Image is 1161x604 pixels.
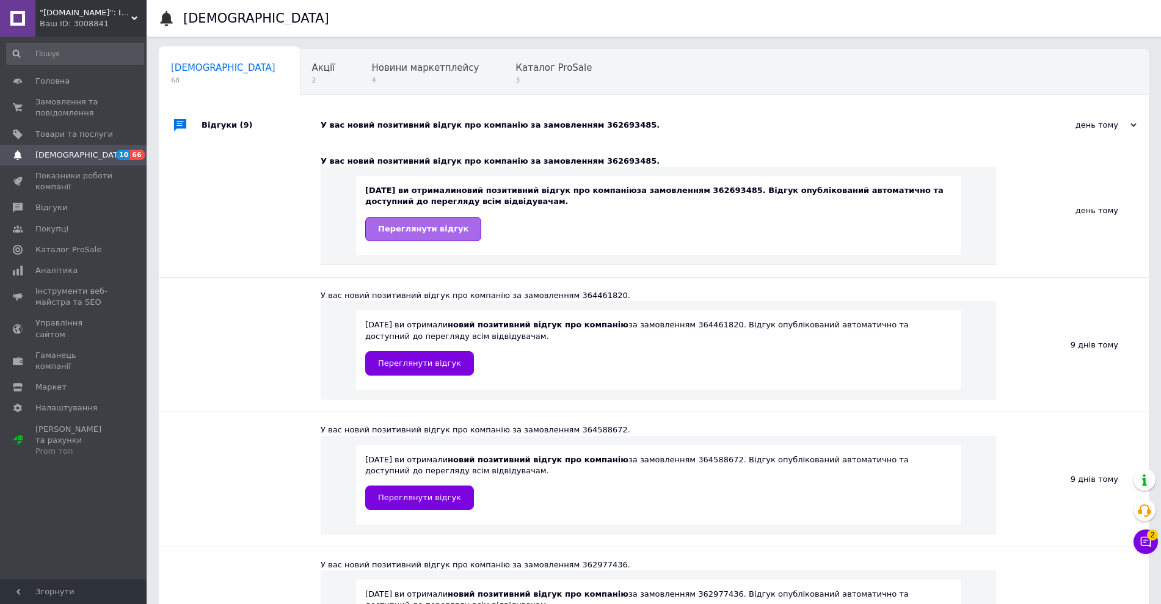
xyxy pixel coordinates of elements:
span: Маркет [35,382,67,393]
div: У вас новий позитивний відгук про компанію за замовленням 362977436. [321,559,996,570]
div: 9 днів тому [996,278,1149,412]
div: [DATE] ви отримали за замовленням 364461820. Відгук опублікований автоматично та доступний до пер... [365,319,952,375]
a: Переглянути відгук [365,486,474,510]
span: Покупці [35,224,68,235]
span: Переглянути відгук [378,224,468,233]
div: У вас новий позитивний відгук про компанію за замовленням 364461820. [321,290,996,301]
span: "Antikrot.info": Інтернет-магазин садових матеріалів, інструментів і засобів догляду за ділянкою [40,7,131,18]
span: 10 [116,150,130,160]
span: Каталог ProSale [515,62,592,73]
span: Переглянути відгук [378,493,461,502]
span: [DEMOGRAPHIC_DATA] [35,150,126,161]
span: Гаманець компанії [35,350,113,372]
span: Налаштування [35,402,98,413]
span: 3 [515,76,592,85]
span: Управління сайтом [35,318,113,340]
span: Головна [35,76,70,87]
input: Пошук [6,43,144,65]
div: Ваш ID: 3008841 [40,18,147,29]
span: Замовлення та повідомлення [35,96,113,118]
div: день тому [1014,120,1137,131]
span: 68 [171,76,275,85]
span: Товари та послуги [35,129,113,140]
span: 4 [371,76,479,85]
b: новий позитивний відгук про компанію [448,455,628,464]
span: [DEMOGRAPHIC_DATA] [171,62,275,73]
span: [PERSON_NAME] та рахунки [35,424,113,457]
span: Переглянути відгук [378,358,461,368]
span: (9) [240,120,253,129]
div: 9 днів тому [996,412,1149,546]
a: Переглянути відгук [365,217,481,241]
h1: [DEMOGRAPHIC_DATA] [183,11,329,26]
div: У вас новий позитивний відгук про компанію за замовленням 362693485. [321,156,996,167]
div: [DATE] ви отримали за замовленням 362693485. Відгук опублікований автоматично та доступний до пер... [365,185,952,241]
div: Prom топ [35,446,113,457]
span: Аналітика [35,265,78,276]
a: Переглянути відгук [365,351,474,376]
span: Новини маркетплейсу [371,62,479,73]
button: Чат з покупцем2 [1134,529,1158,554]
span: Інструменти веб-майстра та SEO [35,286,113,308]
b: новий позитивний відгук про компанію [448,589,628,599]
span: 2 [1147,529,1158,540]
span: Показники роботи компанії [35,170,113,192]
div: Відгуки [202,107,321,144]
div: У вас новий позитивний відгук про компанію за замовленням 364588672. [321,424,996,435]
span: 2 [312,76,335,85]
span: Відгуки [35,202,67,213]
span: Каталог ProSale [35,244,101,255]
span: 66 [130,150,144,160]
b: новий позитивний відгук про компанію [456,186,637,195]
b: новий позитивний відгук про компанію [448,320,628,329]
div: [DATE] ви отримали за замовленням 364588672. Відгук опублікований автоматично та доступний до пер... [365,454,952,510]
div: день тому [996,144,1149,277]
span: Акції [312,62,335,73]
div: У вас новий позитивний відгук про компанію за замовленням 362693485. [321,120,1014,131]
